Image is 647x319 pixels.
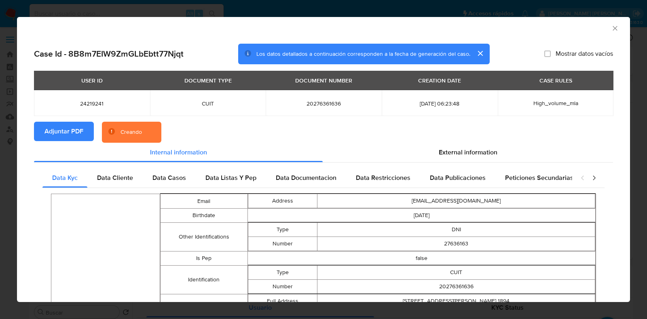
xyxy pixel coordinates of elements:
td: 20276361636 [317,280,595,294]
td: [STREET_ADDRESS][PERSON_NAME] 1894 [317,294,595,308]
td: Identification [161,266,247,294]
span: Data Documentacion [276,173,336,182]
span: High_volume_mla [533,99,578,107]
td: [DATE] [247,209,596,223]
h2: Case Id - 8B8m7EIW9ZmGLbEbtt77Njqt [34,49,184,59]
td: Number [248,280,317,294]
div: CASE RULES [535,74,577,87]
span: CUIT [160,100,256,107]
input: Mostrar datos vacíos [544,51,551,57]
td: CUIT [317,266,595,280]
td: Email [161,194,247,209]
div: DOCUMENT NUMBER [290,74,357,87]
button: Adjuntar PDF [34,122,94,141]
span: Adjuntar PDF [44,123,83,140]
span: Data Listas Y Pep [205,173,256,182]
td: Type [248,266,317,280]
span: Internal information [150,148,207,157]
td: Address [248,194,317,208]
td: 27636163 [317,237,595,251]
td: [EMAIL_ADDRESS][DOMAIN_NAME] [317,194,595,208]
td: Type [248,223,317,237]
td: Is Pep [161,251,247,266]
span: Data Kyc [52,173,78,182]
span: 24219241 [44,100,140,107]
span: Data Publicaciones [430,173,486,182]
button: Cerrar ventana [611,24,618,32]
td: false [247,251,596,266]
div: Creando [121,128,142,136]
td: Full Address [248,294,317,308]
td: Number [248,237,317,251]
span: Mostrar datos vacíos [556,50,613,58]
span: 20276361636 [275,100,372,107]
span: Data Casos [152,173,186,182]
div: Detailed internal info [42,168,572,188]
span: Data Restricciones [356,173,410,182]
span: [DATE] 06:23:48 [391,100,488,107]
span: Peticiones Secundarias [505,173,573,182]
div: USER ID [76,74,108,87]
div: closure-recommendation-modal [17,17,630,302]
span: Los datos detallados a continuación corresponden a la fecha de generación del caso. [256,50,470,58]
button: cerrar [470,44,490,63]
span: External information [439,148,497,157]
div: Detailed info [34,143,613,162]
span: Data Cliente [97,173,133,182]
td: Other Identifications [161,223,247,251]
td: Birthdate [161,209,247,223]
div: CREATION DATE [413,74,466,87]
div: DOCUMENT TYPE [180,74,237,87]
td: DNI [317,223,595,237]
